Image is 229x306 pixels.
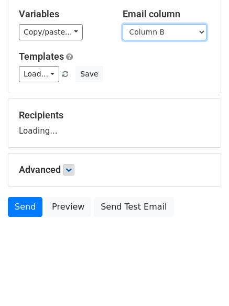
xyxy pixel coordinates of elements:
[19,8,107,20] h5: Variables
[177,256,229,306] iframe: Chat Widget
[94,197,173,217] a: Send Test Email
[19,110,210,137] div: Loading...
[19,24,83,40] a: Copy/paste...
[19,66,59,82] a: Load...
[19,51,64,62] a: Templates
[75,66,103,82] button: Save
[8,197,42,217] a: Send
[45,197,91,217] a: Preview
[19,164,210,176] h5: Advanced
[19,110,210,121] h5: Recipients
[123,8,211,20] h5: Email column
